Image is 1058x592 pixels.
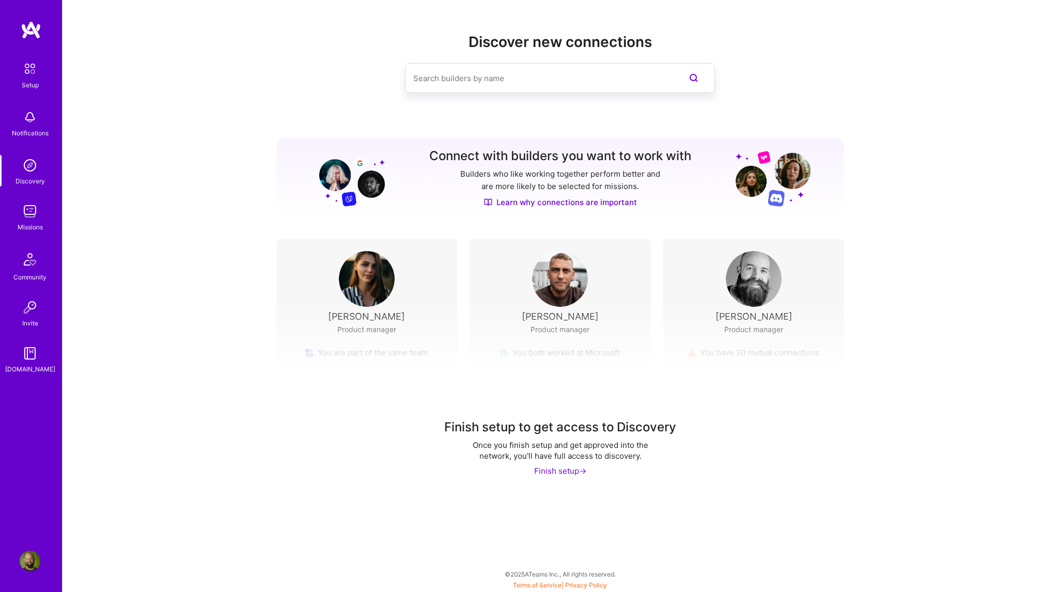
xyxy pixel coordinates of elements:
[457,440,664,461] div: Once you finish setup and get approved into the network, you'll have full access to discovery.
[534,465,586,476] div: Finish setup ->
[20,297,40,318] img: Invite
[688,72,700,84] i: icon SearchPurple
[13,272,46,283] div: Community
[444,419,676,435] div: Finish setup to get access to Discovery
[429,149,691,164] h3: Connect with builders you want to work with
[15,176,45,186] div: Discovery
[413,65,665,91] input: Search builders by name
[513,581,607,589] span: |
[17,551,43,571] a: User Avatar
[62,561,1058,587] div: © 2025 ATeams Inc., All rights reserved.
[484,198,492,207] img: Discover
[484,197,637,208] a: Learn why connections are important
[20,343,40,364] img: guide book
[532,251,588,307] img: User Avatar
[276,34,845,51] h2: Discover new connections
[22,80,39,90] div: Setup
[736,150,811,207] img: Grow your network
[18,247,42,272] img: Community
[339,251,395,307] img: User Avatar
[12,128,49,138] div: Notifications
[458,168,662,193] p: Builders who like working together perform better and are more likely to be selected for missions.
[19,58,41,80] img: setup
[310,150,385,207] img: Grow your network
[20,551,40,571] img: User Avatar
[22,318,38,329] div: Invite
[5,364,55,375] div: [DOMAIN_NAME]
[20,155,40,176] img: discovery
[513,581,562,589] a: Terms of Service
[18,222,43,232] div: Missions
[20,107,40,128] img: bell
[565,581,607,589] a: Privacy Policy
[20,201,40,222] img: teamwork
[21,21,41,39] img: logo
[726,251,782,307] img: User Avatar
